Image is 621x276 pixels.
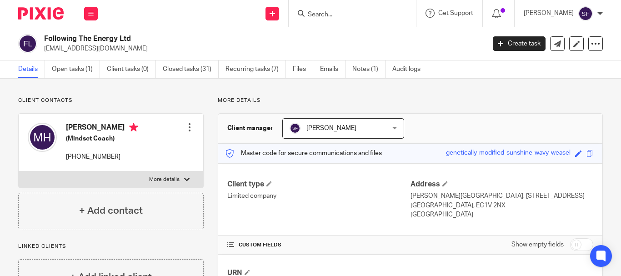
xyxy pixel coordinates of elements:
[227,241,410,249] h4: CUSTOM FIELDS
[352,60,386,78] a: Notes (1)
[320,60,346,78] a: Emails
[52,60,100,78] a: Open tasks (1)
[18,34,37,53] img: svg%3E
[227,180,410,189] h4: Client type
[438,10,473,16] span: Get Support
[578,6,593,21] img: svg%3E
[411,210,593,219] p: [GEOGRAPHIC_DATA]
[227,124,273,133] h3: Client manager
[411,191,593,201] p: [PERSON_NAME][GEOGRAPHIC_DATA], [STREET_ADDRESS]
[446,148,571,159] div: genetically-modified-sunshine-wavy-weasel
[149,176,180,183] p: More details
[66,152,138,161] p: [PHONE_NUMBER]
[218,97,603,104] p: More details
[290,123,300,134] img: svg%3E
[163,60,219,78] a: Closed tasks (31)
[392,60,427,78] a: Audit logs
[511,240,564,249] label: Show empty fields
[411,201,593,210] p: [GEOGRAPHIC_DATA], EC1V 2NX
[306,125,356,131] span: [PERSON_NAME]
[524,9,574,18] p: [PERSON_NAME]
[107,60,156,78] a: Client tasks (0)
[44,44,479,53] p: [EMAIL_ADDRESS][DOMAIN_NAME]
[18,60,45,78] a: Details
[18,7,64,20] img: Pixie
[44,34,392,44] h2: Following The Energy Ltd
[18,97,204,104] p: Client contacts
[79,204,143,218] h4: + Add contact
[66,123,138,134] h4: [PERSON_NAME]
[28,123,57,152] img: svg%3E
[227,191,410,201] p: Limited company
[18,243,204,250] p: Linked clients
[225,60,286,78] a: Recurring tasks (7)
[307,11,389,19] input: Search
[225,149,382,158] p: Master code for secure communications and files
[293,60,313,78] a: Files
[493,36,546,51] a: Create task
[129,123,138,132] i: Primary
[66,134,138,143] h5: (Mindset Coach)
[411,180,593,189] h4: Address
